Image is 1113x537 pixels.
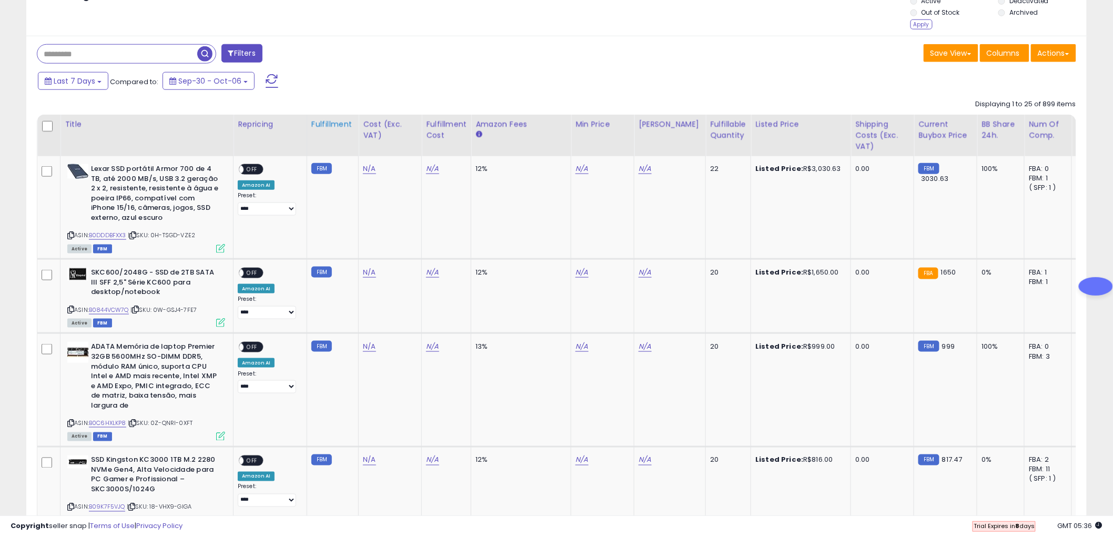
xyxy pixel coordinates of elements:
span: FBM [93,245,112,254]
div: FBM: 1 [1029,174,1064,183]
span: OFF [244,457,260,465]
div: R$3,030.63 [755,164,843,174]
span: FBM [93,432,112,441]
div: Displaying 1 to 25 of 899 items [976,99,1076,109]
b: SSD Kingston KC3000 1TB M.2 2280 NVMe Gen4, Alta Velocidade para PC Gamer e Profissional – SKC300... [91,455,219,497]
b: 8 [1015,522,1019,530]
a: N/A [639,455,651,465]
div: [PERSON_NAME] [639,119,701,130]
div: Preset: [238,192,299,216]
button: Filters [221,44,262,63]
div: Fulfillment Cost [426,119,467,141]
div: 100% [982,342,1016,351]
label: Out of Stock [922,8,960,17]
a: N/A [426,455,439,465]
button: Save View [924,44,978,62]
span: Trial Expires in days [974,522,1035,530]
small: FBM [918,454,939,465]
div: ASIN: [67,342,225,440]
a: N/A [363,267,376,278]
a: B0DDDBFXX3 [89,231,126,240]
small: FBM [918,163,939,174]
div: Fulfillment [311,119,354,130]
a: N/A [639,267,651,278]
div: FBA: 0 [1029,342,1064,351]
a: B0844VCW7Q [89,306,129,315]
div: Preset: [238,483,299,507]
div: FBA: 2 [1029,455,1064,465]
div: R$816.00 [755,455,843,465]
div: R$999.00 [755,342,843,351]
div: Amazon AI [238,180,275,190]
a: Terms of Use [90,521,135,531]
a: N/A [363,341,376,352]
span: | SKU: 18-VHX9-GIGA [127,503,191,511]
div: 20 [710,342,743,351]
img: 31nHwTtUo3L._SL40_.jpg [67,164,88,179]
button: Actions [1031,44,1076,62]
img: 31DFVnY5YML._SL40_.jpg [67,268,88,281]
div: Fulfillable Quantity [710,119,746,141]
div: Title [65,119,229,130]
a: N/A [575,455,588,465]
button: Sep-30 - Oct-06 [163,72,255,90]
span: Columns [987,48,1020,58]
span: All listings currently available for purchase on Amazon [67,432,92,441]
span: | SKU: 0Z-QNRI-0XFT [128,419,193,427]
span: Sep-30 - Oct-06 [178,76,241,86]
div: Amazon AI [238,472,275,481]
small: Amazon Fees. [475,130,482,139]
span: 999 [942,341,955,351]
div: 0.00 [855,164,906,174]
div: 0% [982,455,1016,465]
a: N/A [363,164,376,174]
b: Listed Price: [755,267,803,277]
div: ASIN: [67,164,225,252]
div: BB Share 24h. [982,119,1020,141]
div: FBA: 0 [1029,164,1064,174]
div: 12% [475,164,563,174]
a: N/A [426,267,439,278]
span: OFF [244,165,260,174]
div: seller snap | | [11,521,183,531]
div: 0.00 [855,455,906,465]
div: Apply [910,19,933,29]
div: R$1,650.00 [755,268,843,277]
div: Shipping Costs (Exc. VAT) [855,119,909,152]
small: FBM [311,267,332,278]
small: FBA [918,268,938,279]
span: 3030.63 [921,174,948,184]
div: FBM: 11 [1029,465,1064,474]
small: FBM [311,454,332,465]
div: Repricing [238,119,302,130]
span: All listings currently available for purchase on Amazon [67,319,92,328]
div: ( SFP: 1 ) [1029,183,1064,192]
a: N/A [363,455,376,465]
div: 12% [475,268,563,277]
a: Privacy Policy [136,521,183,531]
b: Listed Price: [755,341,803,351]
div: 20 [710,455,743,465]
div: 0% [982,268,1016,277]
a: B0C6HXLKP8 [89,419,126,428]
div: Listed Price [755,119,846,130]
b: SKC600/2048G - SSD de 2TB SATA III SFF 2,5" Série KC600 para desktop/notebook [91,268,219,300]
button: Last 7 Days [38,72,108,90]
b: Lexar SSD portátil Armor 700 de 4 TB, até 2000 MB/s, USB 3.2 geração 2 x 2, resistente, resistent... [91,164,219,225]
span: Compared to: [110,77,158,87]
small: FBM [311,163,332,174]
div: FBM: 1 [1029,277,1064,287]
button: Columns [980,44,1029,62]
img: 41Y2ZpHi5PL._SL40_.jpg [67,342,88,363]
b: Listed Price: [755,164,803,174]
span: | SKU: 0W-GSJ4-7FE7 [130,306,197,314]
div: 12% [475,455,563,465]
label: Archived [1009,8,1038,17]
div: Num of Comp. [1029,119,1067,141]
div: Amazon Fees [475,119,566,130]
div: 13% [475,342,563,351]
span: 817.47 [942,455,963,465]
img: 31p3IUZV+ZL._SL40_.jpg [67,455,88,469]
div: Current Buybox Price [918,119,973,141]
span: FBM [93,319,112,328]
